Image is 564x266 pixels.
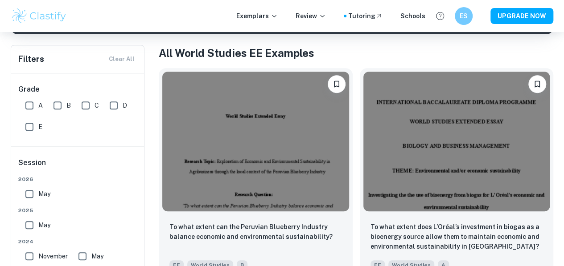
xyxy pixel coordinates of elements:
[159,45,553,61] h1: All World Studies EE Examples
[169,222,342,242] p: To what extent can the Peruvian Blueberry Industry balance economic and environmental sustainabil...
[38,122,42,132] span: E
[11,7,67,25] img: Clastify logo
[296,11,326,21] p: Review
[400,11,425,21] a: Schools
[528,75,546,93] button: Bookmark
[363,72,550,211] img: World Studies EE example thumbnail: To what extent does L’Oréal’s investment
[18,157,138,175] h6: Session
[18,175,138,183] span: 2026
[18,53,44,65] h6: Filters
[66,101,71,110] span: B
[38,220,50,230] span: May
[490,8,553,24] button: UPGRADE NOW
[162,72,349,211] img: World Studies EE example thumbnail: To what extent can the Peruvian Blueberr
[91,251,103,261] span: May
[432,8,448,24] button: Help and Feedback
[348,11,383,21] a: Tutoring
[38,101,43,110] span: A
[38,251,68,261] span: November
[236,11,278,21] p: Exemplars
[18,238,138,246] span: 2024
[38,189,50,199] span: May
[455,7,473,25] button: ES
[18,206,138,214] span: 2025
[371,222,543,251] p: To what extent does L’Oréal’s investment in biogas as a bioenergy source allow them to maintain e...
[328,75,346,93] button: Bookmark
[18,84,138,95] h6: Grade
[123,101,127,110] span: D
[95,101,99,110] span: C
[459,11,469,21] h6: ES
